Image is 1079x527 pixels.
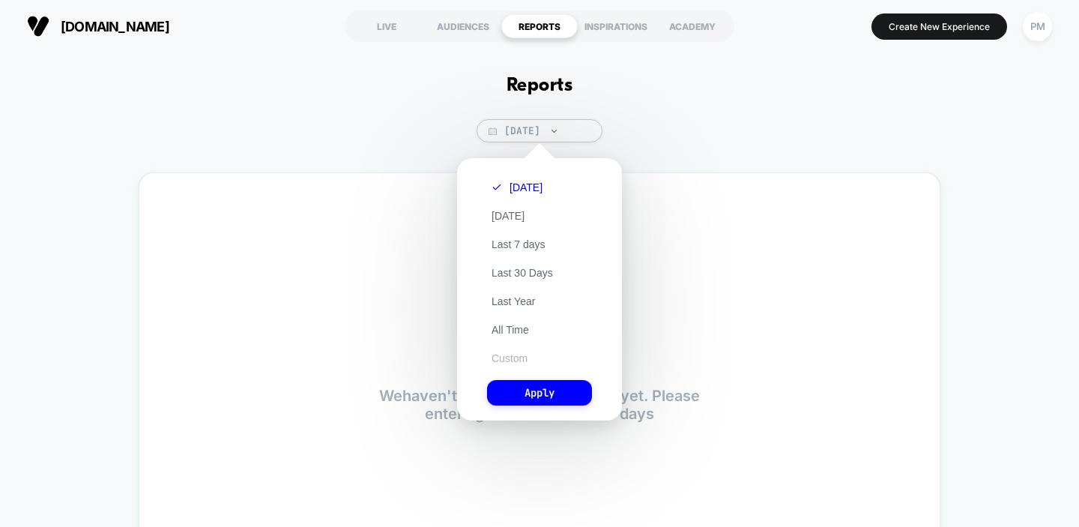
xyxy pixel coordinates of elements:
button: All Time [487,323,534,337]
button: Last 7 days [487,238,550,251]
div: REPORTS [501,14,578,38]
img: Visually logo [27,15,49,37]
button: [DOMAIN_NAME] [22,14,174,38]
button: Last 30 Days [487,266,557,280]
p: We haven't collected enough data yet. Please enter again in the next few days [379,387,700,423]
img: calendar [489,127,497,135]
img: end [551,130,557,133]
button: [DATE] [487,181,547,194]
button: [DATE] [487,209,529,223]
button: PM [1018,11,1057,42]
div: PM [1023,12,1052,41]
button: Custom [487,352,532,365]
span: [DATE] [477,119,602,142]
span: [DOMAIN_NAME] [61,19,169,34]
h1: Reports [507,75,572,97]
button: Last Year [487,295,539,308]
div: AUDIENCES [425,14,501,38]
div: LIVE [348,14,425,38]
button: Apply [487,380,592,406]
div: ACADEMY [654,14,731,38]
div: INSPIRATIONS [578,14,654,38]
button: Create New Experience [871,13,1007,40]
